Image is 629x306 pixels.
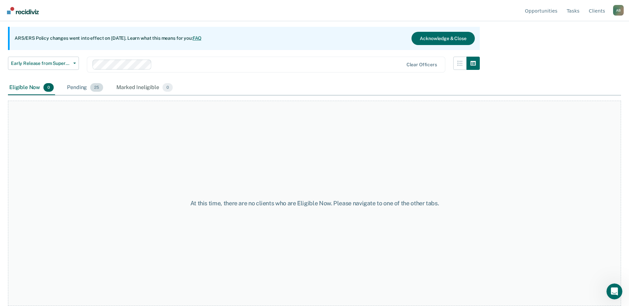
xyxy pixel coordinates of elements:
[11,61,71,66] span: Early Release from Supervision
[407,62,437,68] div: Clear officers
[606,283,622,299] iframe: Intercom live chat
[66,80,104,95] div: Pending25
[162,83,173,92] span: 0
[115,80,174,95] div: Marked Ineligible0
[90,83,103,92] span: 25
[8,9,470,22] p: Supervision clients may be eligible for Early Release from Supervision if they meet certain crite...
[43,83,54,92] span: 0
[411,32,474,45] button: Acknowledge & Close
[8,80,55,95] div: Eligible Now0
[161,200,468,207] div: At this time, there are no clients who are Eligible Now. Please navigate to one of the other tabs.
[15,35,202,42] p: ARS/ERS Policy changes went into effect on [DATE]. Learn what this means for you:
[193,35,202,41] a: FAQ
[7,7,39,14] img: Recidiviz
[8,57,79,70] button: Early Release from Supervision
[613,5,624,16] div: A B
[613,5,624,16] button: Profile dropdown button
